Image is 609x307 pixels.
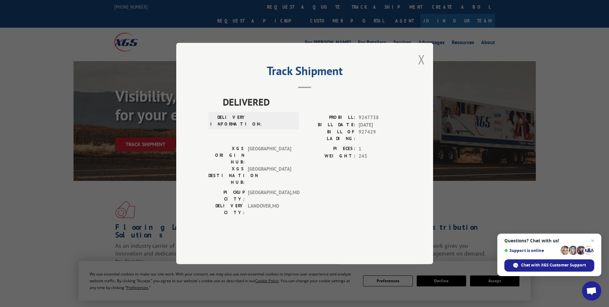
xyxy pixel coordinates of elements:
span: [DATE] [359,121,401,129]
span: 243 [359,153,401,160]
label: PICKUP CITY: [208,189,245,202]
label: XGS ORIGIN HUB: [208,145,245,165]
label: XGS DESTINATION HUB: [208,165,245,186]
label: PROBILL: [305,114,355,121]
span: DELIVERED [223,95,401,109]
span: 9247738 [359,114,401,121]
span: Chat with XGS Customer Support [521,262,586,268]
span: [GEOGRAPHIC_DATA] , MD [248,189,291,202]
span: LANDOVER , MD [248,202,291,216]
label: WEIGHT: [305,153,355,160]
label: DELIVERY INFORMATION: [210,114,247,127]
span: 1 [359,145,401,153]
h2: Track Shipment [208,66,401,79]
div: Chat with XGS Customer Support [504,259,594,272]
label: BILL OF LADING: [305,128,355,142]
button: Close modal [418,51,425,68]
span: Questions? Chat with us! [504,238,594,243]
label: BILL DATE: [305,121,355,129]
div: Open chat [582,281,601,301]
label: DELIVERY CITY: [208,202,245,216]
span: [GEOGRAPHIC_DATA] [248,145,291,165]
label: PIECES: [305,145,355,153]
span: Support is online [504,248,558,253]
span: 927429 [359,128,401,142]
span: [GEOGRAPHIC_DATA] [248,165,291,186]
span: Close chat [589,237,596,245]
